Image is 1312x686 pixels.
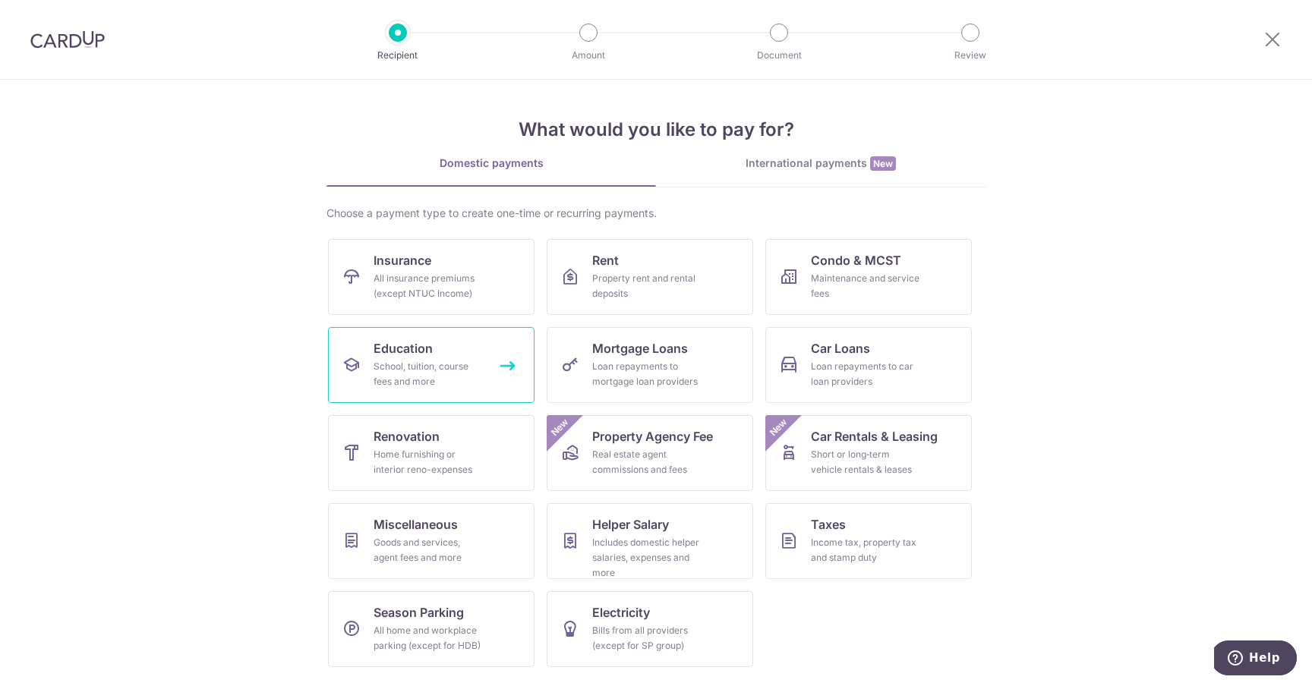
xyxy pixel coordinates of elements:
[374,339,433,357] span: Education
[811,251,901,269] span: Condo & MCST
[328,415,535,491] a: RenovationHome furnishing or interior reno-expenses
[547,415,753,491] a: Property Agency FeeReal estate agent commissions and feesNew
[328,239,535,315] a: InsuranceAll insurance premiums (except NTUC Income)
[592,623,702,653] div: Bills from all providers (except for SP group)
[547,239,753,315] a: RentProperty rent and rental deposits
[374,271,483,301] div: All insurance premiums (except NTUC Income)
[811,271,920,301] div: Maintenance and service fees
[766,415,791,440] span: New
[656,156,986,171] div: International payments
[592,339,688,357] span: Mortgage Loans
[592,447,702,477] div: Real estate agent commissions and fees
[547,591,753,667] a: ElectricityBills from all providers (except for SP group)
[374,251,431,269] span: Insurance
[592,271,702,301] div: Property rent and rental deposits
[547,503,753,579] a: Helper SalaryIncludes domestic helper salaries, expenses and more
[374,447,483,477] div: Home furnishing or interior reno-expenses
[592,251,619,269] span: Rent
[592,603,650,621] span: Electricity
[328,503,535,579] a: MiscellaneousGoods and services, agent fees and more
[547,327,753,403] a: Mortgage LoansLoan repayments to mortgage loan providers
[35,11,66,24] span: Help
[765,415,972,491] a: Car Rentals & LeasingShort or long‑term vehicle rentals & leasesNew
[592,515,669,533] span: Helper Salary
[870,156,896,171] span: New
[811,535,920,565] div: Income tax, property tax and stamp duty
[326,116,986,143] h4: What would you like to pay for?
[811,515,846,533] span: Taxes
[374,515,458,533] span: Miscellaneous
[328,327,535,403] a: EducationSchool, tuition, course fees and more
[765,503,972,579] a: TaxesIncome tax, property tax and stamp duty
[547,415,572,440] span: New
[592,359,702,389] div: Loan repayments to mortgage loan providers
[914,48,1027,63] p: Review
[592,535,702,581] div: Includes domestic helper salaries, expenses and more
[765,327,972,403] a: Car LoansLoan repayments to car loan providers
[532,48,645,63] p: Amount
[374,535,483,565] div: Goods and services, agent fees and more
[326,206,986,221] div: Choose a payment type to create one-time or recurring payments.
[328,591,535,667] a: Season ParkingAll home and workplace parking (except for HDB)
[326,156,656,171] div: Domestic payments
[374,603,464,621] span: Season Parking
[723,48,835,63] p: Document
[374,623,483,653] div: All home and workplace parking (except for HDB)
[811,359,920,389] div: Loan repayments to car loan providers
[811,447,920,477] div: Short or long‑term vehicle rentals & leases
[374,427,440,445] span: Renovation
[1214,640,1297,678] iframe: Opens a widget where you can find more information
[811,339,870,357] span: Car Loans
[342,48,454,63] p: Recipient
[374,359,483,389] div: School, tuition, course fees and more
[30,30,105,49] img: CardUp
[765,239,972,315] a: Condo & MCSTMaintenance and service fees
[592,427,713,445] span: Property Agency Fee
[811,427,938,445] span: Car Rentals & Leasing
